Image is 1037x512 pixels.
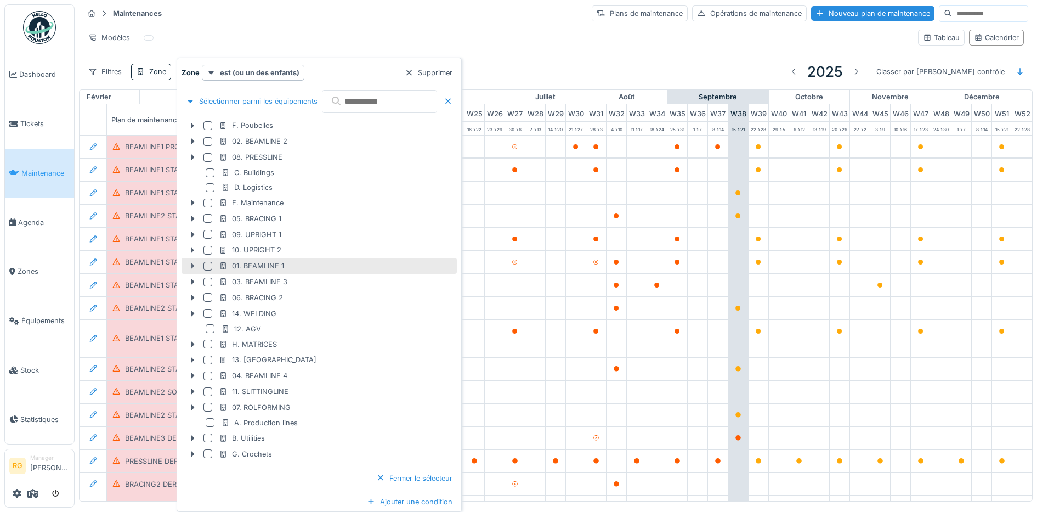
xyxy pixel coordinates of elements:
span: Maintenance [21,168,70,178]
div: février [59,90,139,104]
div: 30 -> 6 [505,122,525,135]
div: 02. BEAMLINE 2 [219,136,287,147]
div: W 35 [667,104,687,121]
li: RG [9,458,26,474]
div: F. Poubelles [219,120,273,131]
div: E. Maintenance [219,198,284,208]
div: 23 -> 29 [485,122,505,135]
div: BEAMLINE1 STATION3 POH MENSUEL [125,165,254,175]
div: 27 -> 2 [850,122,870,135]
div: BEAMLINE2 STATION1 POH MENSUEL [125,303,254,313]
div: W 25 [464,104,484,121]
div: B. Utilities [219,433,265,443]
div: W 41 [789,104,809,121]
div: W 28 [525,104,545,121]
div: novembre [850,90,931,104]
div: BEAMLINE1 STATION5 POH MENSUEL [125,234,254,244]
div: 15 -> 21 [992,122,1012,135]
div: 4 -> 10 [607,122,626,135]
div: W 39 [749,104,768,121]
div: 01. BEAMLINE 1 [219,261,284,271]
div: Filtres [83,64,127,80]
div: 11. SLITTINGLINE [219,386,288,397]
div: D. Logistics [221,182,273,193]
span: Zones [18,266,70,277]
div: BEAMLINE1 STATION5 POH MENSUEL [125,333,254,344]
div: 12. AGV [221,324,261,334]
div: W 42 [809,104,829,121]
div: 16 -> 22 [464,122,484,135]
div: W 32 [607,104,626,121]
div: 04. BEAMLINE 4 [219,370,287,381]
div: octobre [769,90,849,104]
div: 7 -> 13 [525,122,545,135]
div: G. Crochets [219,449,272,459]
div: 22 -> 28 [1012,122,1032,135]
strong: Zone [182,67,200,78]
div: 17 -> 23 [911,122,931,135]
div: 03. BEAMLINE 3 [219,277,287,287]
div: 28 -> 3 [586,122,606,135]
div: Tableau [923,32,960,43]
span: Équipements [21,316,70,326]
div: 10. UPRIGHT 2 [219,245,281,255]
div: BEAMLINE1 PROFILEUSE POH MENSUEL [125,142,263,152]
div: 25 -> 31 [667,122,687,135]
div: 8 -> 14 [972,122,991,135]
div: W 30 [566,104,586,121]
div: 6 -> 12 [789,122,809,135]
div: W 38 [728,104,748,121]
div: Plans de maintenance [592,5,688,21]
div: Classer par [PERSON_NAME] contrôle [871,64,1010,80]
div: Calendrier [974,32,1019,43]
div: W 50 [972,104,991,121]
div: 29 -> 5 [769,122,789,135]
div: 22 -> 28 [749,122,768,135]
div: W 29 [546,104,565,121]
div: W 34 [647,104,667,121]
div: W 48 [931,104,951,121]
div: W 27 [505,104,525,121]
div: 10 -> 16 [891,122,910,135]
div: Supprimer [400,65,457,80]
div: A. Production lines [221,418,298,428]
div: W 46 [891,104,910,121]
div: W 52 [1012,104,1032,121]
div: 08. PRESSLINE [219,152,282,162]
div: W 40 [769,104,789,121]
div: BEAMLINE2 STATION3 POH MENSUEL [125,364,256,374]
div: 13. [GEOGRAPHIC_DATA] [219,355,316,365]
div: W 31 [586,104,606,121]
img: Badge_color-CXgf-gQk.svg [23,11,56,44]
div: septembre [667,90,768,104]
div: BRACING2 DEROULEUR POH TRIMESTRIEL [125,479,270,490]
div: BEAMLINE2 STATION4 POH MENSUEL [125,410,256,420]
strong: Maintenances [109,8,166,19]
div: 14. WELDING [219,308,276,319]
div: 24 -> 30 [931,122,951,135]
div: W 49 [951,104,971,121]
div: BEAMLINE1 STATION4 POH TRIMESTRIEL [125,280,264,290]
div: W 51 [992,104,1012,121]
li: [PERSON_NAME] [30,454,70,477]
div: Nouveau plan de maintenance [811,6,934,21]
div: W 43 [830,104,849,121]
div: BEAMLINE1 STATION2 POH MENSUEL [125,257,254,267]
div: 1 -> 7 [951,122,971,135]
div: 18 -> 24 [647,122,667,135]
div: Ajouter une condition [362,494,457,509]
div: W 26 [485,104,505,121]
div: 07. ROLFORMING [219,402,291,413]
div: 13 -> 19 [809,122,829,135]
span: Agenda [18,217,70,228]
div: W 47 [911,104,931,121]
div: décembre [931,90,1032,104]
div: 3 -> 9 [870,122,890,135]
div: 06. BRACING 2 [219,292,283,303]
div: mars [140,90,241,104]
div: août [586,90,667,104]
div: H. MATRICES [219,339,277,350]
div: 05. BRACING 1 [219,213,281,224]
div: Sélectionner parmi les équipements [182,94,322,109]
span: Statistiques [20,414,70,425]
